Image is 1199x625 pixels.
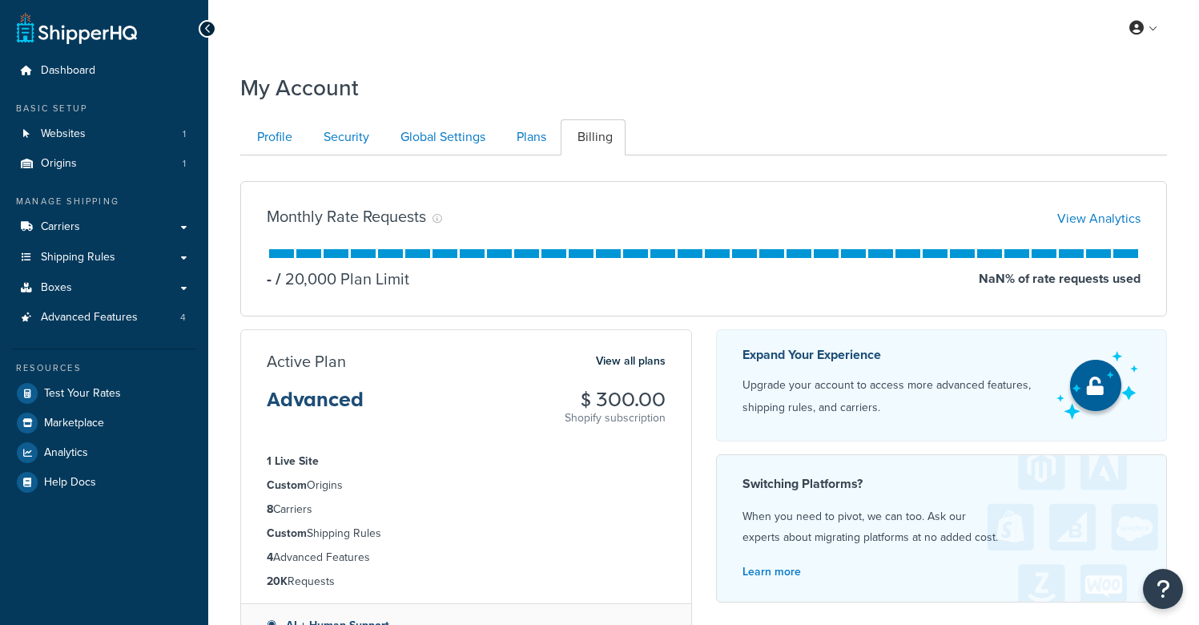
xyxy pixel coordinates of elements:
[41,311,138,325] span: Advanced Features
[267,525,307,542] strong: Custom
[596,351,666,372] a: View all plans
[716,329,1168,442] a: Expand Your Experience Upgrade your account to access more advanced features, shipping rules, and...
[276,267,281,291] span: /
[267,389,364,423] h3: Advanced
[979,268,1141,290] p: NaN % of rate requests used
[267,501,273,518] strong: 8
[267,549,666,567] li: Advanced Features
[565,410,666,426] p: Shopify subscription
[384,119,498,155] a: Global Settings
[12,102,196,115] div: Basic Setup
[12,195,196,208] div: Manage Shipping
[41,251,115,264] span: Shipping Rules
[240,119,305,155] a: Profile
[17,12,137,44] a: ShipperHQ Home
[12,438,196,467] a: Analytics
[41,64,95,78] span: Dashboard
[183,127,186,141] span: 1
[561,119,626,155] a: Billing
[742,374,1043,419] p: Upgrade your account to access more advanced features, shipping rules, and carriers.
[12,149,196,179] a: Origins 1
[41,127,86,141] span: Websites
[12,303,196,333] a: Advanced Features 4
[240,72,359,103] h1: My Account
[742,563,801,580] a: Learn more
[267,573,666,591] li: Requests
[12,409,196,437] a: Marketplace
[12,149,196,179] li: Origins
[267,477,666,494] li: Origins
[1143,569,1183,609] button: Open Resource Center
[12,379,196,408] a: Test Your Rates
[12,212,196,242] a: Carriers
[44,387,121,401] span: Test Your Rates
[500,119,559,155] a: Plans
[180,311,186,325] span: 4
[267,573,288,590] strong: 20K
[44,417,104,430] span: Marketplace
[565,389,666,410] h3: $ 300.00
[12,303,196,333] li: Advanced Features
[267,525,666,542] li: Shipping Rules
[41,220,80,234] span: Carriers
[44,476,96,490] span: Help Docs
[12,56,196,86] a: Dashboard
[267,477,307,494] strong: Custom
[12,273,196,303] a: Boxes
[272,268,409,290] p: 20,000 Plan Limit
[183,157,186,171] span: 1
[12,119,196,149] li: Websites
[267,268,272,290] p: -
[267,453,319,470] strong: 1 Live Site
[267,208,426,225] h3: Monthly Rate Requests
[41,157,77,171] span: Origins
[12,243,196,272] a: Shipping Rules
[742,506,1141,548] p: When you need to pivot, we can too. Ask our experts about migrating platforms at no added cost.
[742,474,1141,494] h4: Switching Platforms?
[12,361,196,375] div: Resources
[267,353,346,370] h3: Active Plan
[44,446,88,460] span: Analytics
[267,501,666,518] li: Carriers
[12,119,196,149] a: Websites 1
[267,549,273,566] strong: 4
[12,468,196,497] a: Help Docs
[41,281,72,295] span: Boxes
[307,119,382,155] a: Security
[1057,209,1141,228] a: View Analytics
[742,344,1043,366] p: Expand Your Experience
